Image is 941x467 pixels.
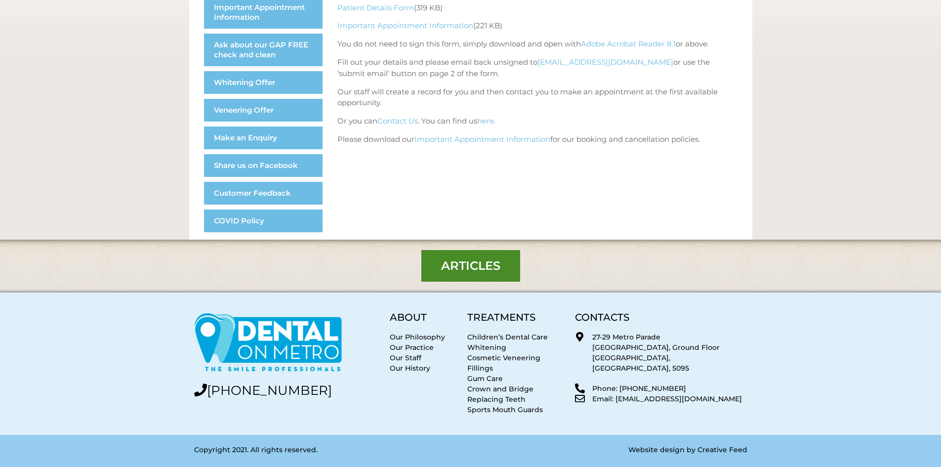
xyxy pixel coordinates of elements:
p: Phone: [PHONE_NUMBER] [592,383,747,394]
h5: ABOUT [390,312,457,322]
a: Make an Enquiry [204,127,323,149]
a: Our Practice [390,343,434,352]
a: Ask about our GAP FREE check and clean [204,34,323,66]
p: Website design by Creative Feed [476,445,747,455]
p: 27-29 Metro Parade [GEOGRAPHIC_DATA], Ground Floor [GEOGRAPHIC_DATA], [GEOGRAPHIC_DATA], 5095 [592,332,747,374]
a: Share us on Facebook [204,154,323,177]
a: Fillings [467,364,493,373]
a: Adobe Acrobat Reader 8.1 [581,39,676,48]
a: Important Appointment Information [337,21,473,30]
p: Copyright 2021. All rights reserved. [194,445,466,455]
p: (221 KB) [337,20,737,32]
a: Articles [421,250,520,282]
p: Or you can . You can find us . [337,116,737,127]
a: Contact Us [377,116,418,126]
a: Replacing Teeth [467,395,526,404]
a: Our Philosophy [390,333,445,341]
a: Whitening [467,343,506,352]
p: You do not need to sign this form, simply download and open with or above. [337,39,737,50]
a: COVID Policy [204,210,323,232]
a: Our History [390,364,430,373]
span: Articles [441,260,500,272]
a: here [477,116,494,126]
a: Veneering Offer [204,99,323,122]
a: Crown and Bridge [467,384,533,393]
a: Cosmetic Veneering [467,353,540,362]
h5: CONTACTS [575,312,747,322]
a: Sports Mouth Guards [467,405,543,414]
p: Our staff will create a record for you and then contact you to make an appointment at the first a... [337,86,737,109]
a: Children’s Dental Care [467,333,548,341]
h5: TREATMENTS [467,312,565,322]
a: Whitening Offer [204,71,323,94]
a: Gum Care [467,374,503,383]
p: Email: [EMAIL_ADDRESS][DOMAIN_NAME] [592,394,747,404]
p: (319 KB) [337,2,737,14]
a: Customer Feedback [204,182,323,205]
p: Fill out your details and please email back unsigned to or use the ‘submit email’ button on page ... [337,57,737,79]
a: Patient Details Form [337,3,414,12]
a: [PHONE_NUMBER] [194,382,332,398]
img: Dental on Metro [194,312,342,374]
a: Important Appointment Information [414,134,550,144]
a: Our Staff [390,353,421,362]
p: Please download our for our booking and cancellation policies. [337,134,737,145]
a: [EMAIL_ADDRESS][DOMAIN_NAME] [537,57,673,67]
